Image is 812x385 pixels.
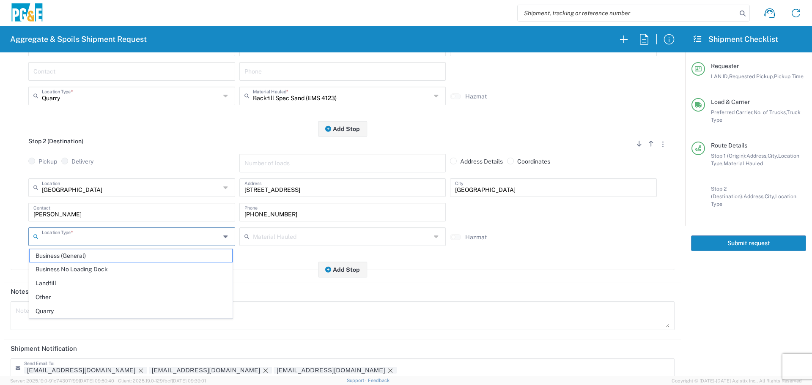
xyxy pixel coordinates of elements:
[518,5,737,21] input: Shipment, tracking or reference number
[347,378,368,383] a: Support
[368,378,390,383] a: Feedback
[277,367,385,374] div: GCSpoilsTruckRequest@pge.com
[79,378,114,383] span: [DATE] 09:50:40
[693,34,778,44] h2: Shipment Checklist
[711,186,743,199] span: Stop 2 (Destination):
[724,160,763,167] span: Material Hauled
[30,277,232,290] span: Landfill
[711,153,746,159] span: Stop 1 (Origin):
[465,93,487,100] label: Hazmat
[774,73,804,79] span: Pickup Time
[277,367,394,374] div: GCSpoilsTruckRequest@pge.com
[711,73,729,79] span: LAN ID,
[385,367,394,374] delete-icon: Remove tag
[711,63,739,69] span: Requester
[711,98,750,105] span: Load & Carrier
[11,287,29,296] h2: Notes
[136,367,144,374] delete-icon: Remove tag
[152,367,261,374] div: L1WB@pge.com
[30,305,232,318] span: Quarry
[754,109,787,115] span: No. of Trucks,
[711,109,754,115] span: Preferred Carrier,
[11,344,77,353] h2: Shipment Notification
[30,249,232,262] span: Business (General)
[765,193,775,199] span: City,
[28,138,83,145] span: Stop 2 (Destination)
[10,3,44,23] img: pge
[729,73,774,79] span: Requested Pickup,
[10,378,114,383] span: Server: 2025.19.0-91c74307f99
[30,291,232,304] span: Other
[507,158,550,165] label: Coordinates
[27,367,136,374] div: skkj@pge.com
[118,378,206,383] span: Client: 2025.19.0-129fbcf
[10,34,147,44] h2: Aggregate & Spoils Shipment Request
[152,367,269,374] div: L1WB@pge.com
[30,263,232,276] span: Business No Loading Dock
[746,153,768,159] span: Address,
[768,153,778,159] span: City,
[672,377,802,385] span: Copyright © [DATE]-[DATE] Agistix Inc., All Rights Reserved
[27,367,144,374] div: skkj@pge.com
[711,142,747,149] span: Route Details
[318,121,367,137] button: Add Stop
[261,367,269,374] delete-icon: Remove tag
[172,378,206,383] span: [DATE] 09:39:01
[318,262,367,277] button: Add Stop
[465,233,487,241] label: Hazmat
[450,158,503,165] label: Address Details
[743,193,765,199] span: Address,
[691,235,806,251] button: Submit request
